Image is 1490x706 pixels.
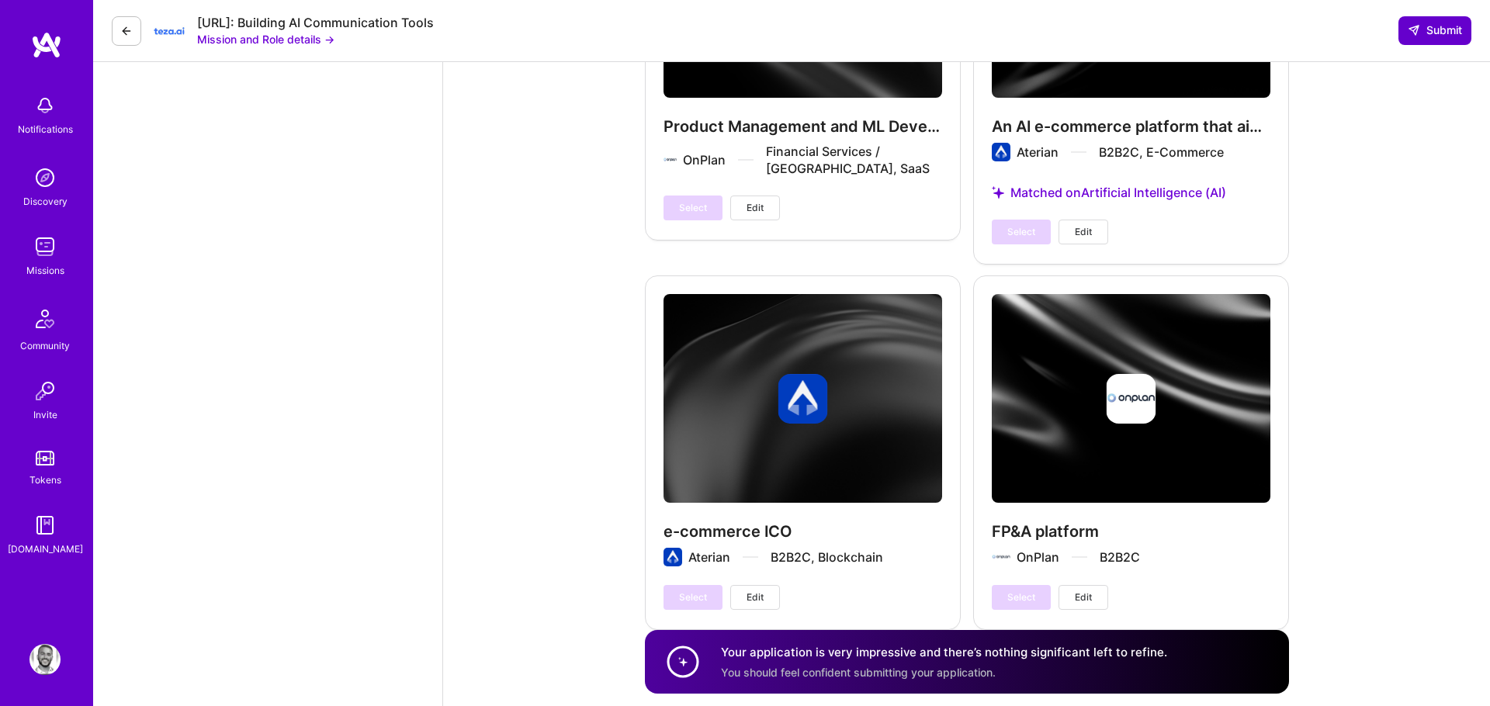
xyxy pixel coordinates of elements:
img: bell [29,90,61,121]
div: Invite [33,407,57,423]
span: Edit [1075,225,1092,239]
span: Edit [747,201,764,215]
button: Edit [1059,220,1108,244]
a: User Avatar [26,644,64,675]
div: Community [20,337,70,354]
button: Edit [1059,585,1108,610]
img: Invite [29,375,61,407]
img: teamwork [29,231,61,262]
img: tokens [36,451,54,465]
div: Tokens [29,472,61,488]
img: logo [31,31,62,59]
img: discovery [29,162,61,193]
i: icon LeftArrowDark [120,25,133,37]
button: Submit [1398,16,1471,44]
span: Edit [1075,590,1092,604]
div: [URL]: Building AI Communication Tools [197,15,434,31]
div: Discovery [23,193,68,209]
div: [DOMAIN_NAME] [8,541,83,557]
h4: Your application is very impressive and there’s nothing significant left to refine. [721,644,1167,660]
span: Edit [747,590,764,604]
button: Edit [730,196,780,220]
div: Notifications [18,121,73,137]
img: Community [26,300,64,337]
img: Company Logo [154,16,185,47]
img: guide book [29,510,61,541]
div: null [1398,16,1471,44]
button: Mission and Role details → [197,31,334,47]
span: You should feel confident submitting your application. [721,665,996,678]
i: icon SendLight [1408,24,1420,36]
img: User Avatar [29,644,61,675]
button: Edit [730,585,780,610]
span: Submit [1408,22,1462,38]
div: Missions [26,262,64,279]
